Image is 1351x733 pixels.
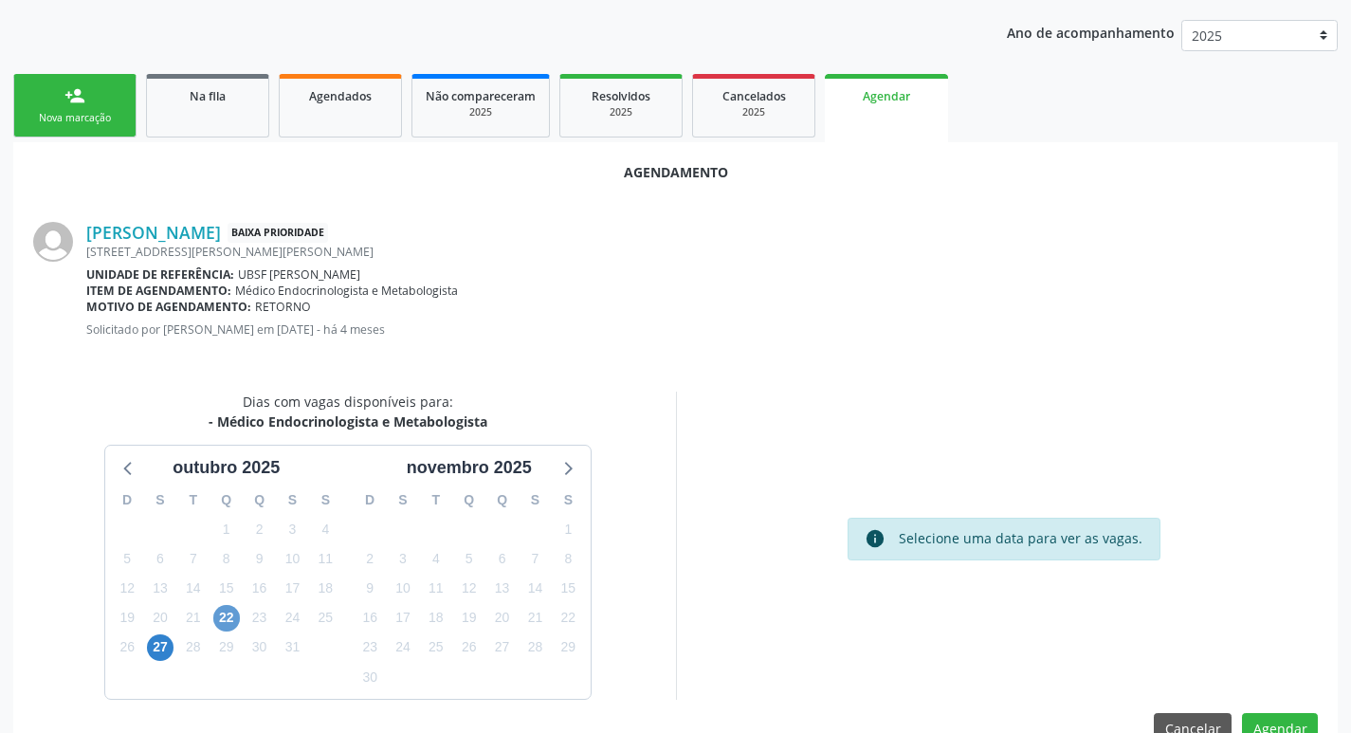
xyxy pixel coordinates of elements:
[521,545,548,572] span: sexta-feira, 7 de novembro de 2025
[243,486,276,515] div: Q
[489,605,516,632] span: quinta-feira, 20 de novembro de 2025
[456,576,483,602] span: quarta-feira, 12 de novembro de 2025
[147,634,173,661] span: segunda-feira, 27 de outubro de 2025
[86,299,251,315] b: Motivo de agendamento:
[180,576,207,602] span: terça-feira, 14 de outubro de 2025
[213,634,240,661] span: quarta-feira, 29 de outubro de 2025
[456,545,483,572] span: quarta-feira, 5 de novembro de 2025
[419,486,452,515] div: T
[114,545,140,572] span: domingo, 5 de outubro de 2025
[279,634,305,661] span: sexta-feira, 31 de outubro de 2025
[180,545,207,572] span: terça-feira, 7 de outubro de 2025
[592,88,650,104] span: Resolvidos
[521,576,548,602] span: sexta-feira, 14 de novembro de 2025
[176,486,210,515] div: T
[456,634,483,661] span: quarta-feira, 26 de novembro de 2025
[114,605,140,632] span: domingo, 19 de outubro de 2025
[209,412,487,431] div: - Médico Endocrinologista e Metabologista
[180,605,207,632] span: terça-feira, 21 de outubro de 2025
[489,545,516,572] span: quinta-feira, 6 de novembro de 2025
[312,516,338,542] span: sábado, 4 de outubro de 2025
[114,576,140,602] span: domingo, 12 de outubro de 2025
[423,576,449,602] span: terça-feira, 11 de novembro de 2025
[246,576,273,602] span: quinta-feira, 16 de outubro de 2025
[279,516,305,542] span: sexta-feira, 3 de outubro de 2025
[147,576,173,602] span: segunda-feira, 13 de outubro de 2025
[555,576,581,602] span: sábado, 15 de novembro de 2025
[64,85,85,106] div: person_add
[312,605,338,632] span: sábado, 25 de outubro de 2025
[555,545,581,572] span: sábado, 8 de novembro de 2025
[27,111,122,125] div: Nova marcação
[356,545,383,572] span: domingo, 2 de novembro de 2025
[209,392,487,431] div: Dias com vagas disponíveis para:
[722,88,786,104] span: Cancelados
[1007,20,1175,44] p: Ano de acompanhamento
[86,244,1318,260] div: [STREET_ADDRESS][PERSON_NAME][PERSON_NAME]
[86,222,221,243] a: [PERSON_NAME]
[555,634,581,661] span: sábado, 29 de novembro de 2025
[238,266,360,283] span: UBSF [PERSON_NAME]
[489,634,516,661] span: quinta-feira, 27 de novembro de 2025
[521,634,548,661] span: sexta-feira, 28 de novembro de 2025
[246,545,273,572] span: quinta-feira, 9 de outubro de 2025
[865,528,885,549] i: info
[555,605,581,632] span: sábado, 22 de novembro de 2025
[279,545,305,572] span: sexta-feira, 10 de outubro de 2025
[86,266,234,283] b: Unidade de referência:
[519,486,552,515] div: S
[863,88,910,104] span: Agendar
[228,223,328,243] span: Baixa Prioridade
[574,105,668,119] div: 2025
[354,486,387,515] div: D
[426,88,536,104] span: Não compareceram
[706,105,801,119] div: 2025
[276,486,309,515] div: S
[213,516,240,542] span: quarta-feira, 1 de outubro de 2025
[213,545,240,572] span: quarta-feira, 8 de outubro de 2025
[147,605,173,632] span: segunda-feira, 20 de outubro de 2025
[387,486,420,515] div: S
[309,88,372,104] span: Agendados
[521,605,548,632] span: sexta-feira, 21 de novembro de 2025
[399,455,539,481] div: novembro 2025
[246,634,273,661] span: quinta-feira, 30 de outubro de 2025
[246,605,273,632] span: quinta-feira, 23 de outubro de 2025
[144,486,177,515] div: S
[213,605,240,632] span: quarta-feira, 22 de outubro de 2025
[390,634,416,661] span: segunda-feira, 24 de novembro de 2025
[190,88,226,104] span: Na fila
[423,605,449,632] span: terça-feira, 18 de novembro de 2025
[356,664,383,690] span: domingo, 30 de novembro de 2025
[426,105,536,119] div: 2025
[235,283,458,299] span: Médico Endocrinologista e Metabologista
[279,605,305,632] span: sexta-feira, 24 de outubro de 2025
[356,605,383,632] span: domingo, 16 de novembro de 2025
[180,634,207,661] span: terça-feira, 28 de outubro de 2025
[312,545,338,572] span: sábado, 11 de outubro de 2025
[33,222,73,262] img: img
[452,486,485,515] div: Q
[86,321,1318,338] p: Solicitado por [PERSON_NAME] em [DATE] - há 4 meses
[390,576,416,602] span: segunda-feira, 10 de novembro de 2025
[210,486,243,515] div: Q
[552,486,585,515] div: S
[390,605,416,632] span: segunda-feira, 17 de novembro de 2025
[485,486,519,515] div: Q
[312,576,338,602] span: sábado, 18 de outubro de 2025
[86,283,231,299] b: Item de agendamento:
[165,455,287,481] div: outubro 2025
[246,516,273,542] span: quinta-feira, 2 de outubro de 2025
[147,545,173,572] span: segunda-feira, 6 de outubro de 2025
[489,576,516,602] span: quinta-feira, 13 de novembro de 2025
[356,634,383,661] span: domingo, 23 de novembro de 2025
[423,545,449,572] span: terça-feira, 4 de novembro de 2025
[279,576,305,602] span: sexta-feira, 17 de outubro de 2025
[114,634,140,661] span: domingo, 26 de outubro de 2025
[356,576,383,602] span: domingo, 9 de novembro de 2025
[390,545,416,572] span: segunda-feira, 3 de novembro de 2025
[309,486,342,515] div: S
[255,299,311,315] span: RETORNO
[111,486,144,515] div: D
[33,162,1318,182] div: Agendamento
